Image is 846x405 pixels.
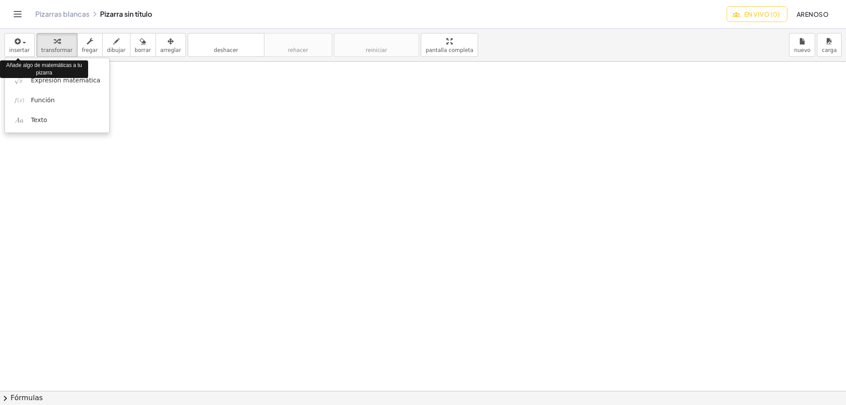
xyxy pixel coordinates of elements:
font: refrescar [339,37,414,45]
a: Expresión matemática [5,71,109,90]
button: arreglar [156,33,186,57]
font: rehacer [288,47,308,53]
button: Arenoso [789,6,835,22]
a: Texto [5,111,109,130]
font: reiniciar [366,47,387,53]
button: insertar [4,33,35,57]
font: Arenoso [797,10,828,18]
button: fregar [77,33,103,57]
font: En vivo (0) [744,10,780,18]
img: Aa.png [14,115,25,126]
font: rehacer [269,37,327,45]
font: transformar [41,47,73,53]
font: dibujar [107,47,126,53]
button: refrescarreiniciar [334,33,419,57]
button: carga [817,33,842,57]
font: Texto [31,116,47,123]
button: En vivo (0) [727,6,787,22]
font: arreglar [160,47,181,53]
button: transformar [37,33,78,57]
font: Añade algo de matemáticas a tu pizarra [6,62,82,76]
a: Pizarras blancas [35,10,89,19]
img: f_x.png [14,95,25,106]
button: dibujar [102,33,130,57]
font: deshacer [214,47,238,53]
font: Función [31,97,55,104]
button: Cambiar navegación [11,7,25,21]
font: borrar [135,47,151,53]
font: Expresión matemática [31,77,100,84]
button: pantalla completa [421,33,479,57]
a: Función [5,90,109,110]
font: pantalla completa [426,47,474,53]
button: deshacerdeshacer [188,33,264,57]
button: rehacerrehacer [264,33,332,57]
font: fregar [82,47,98,53]
button: borrar [130,33,156,57]
font: insertar [9,47,30,53]
font: Fórmulas [11,394,43,402]
font: carga [822,47,837,53]
font: Pizarras blancas [35,9,89,19]
font: nuevo [794,47,810,53]
img: sqrt_x.png [14,75,25,86]
button: nuevo [789,33,815,57]
font: deshacer [193,37,260,45]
